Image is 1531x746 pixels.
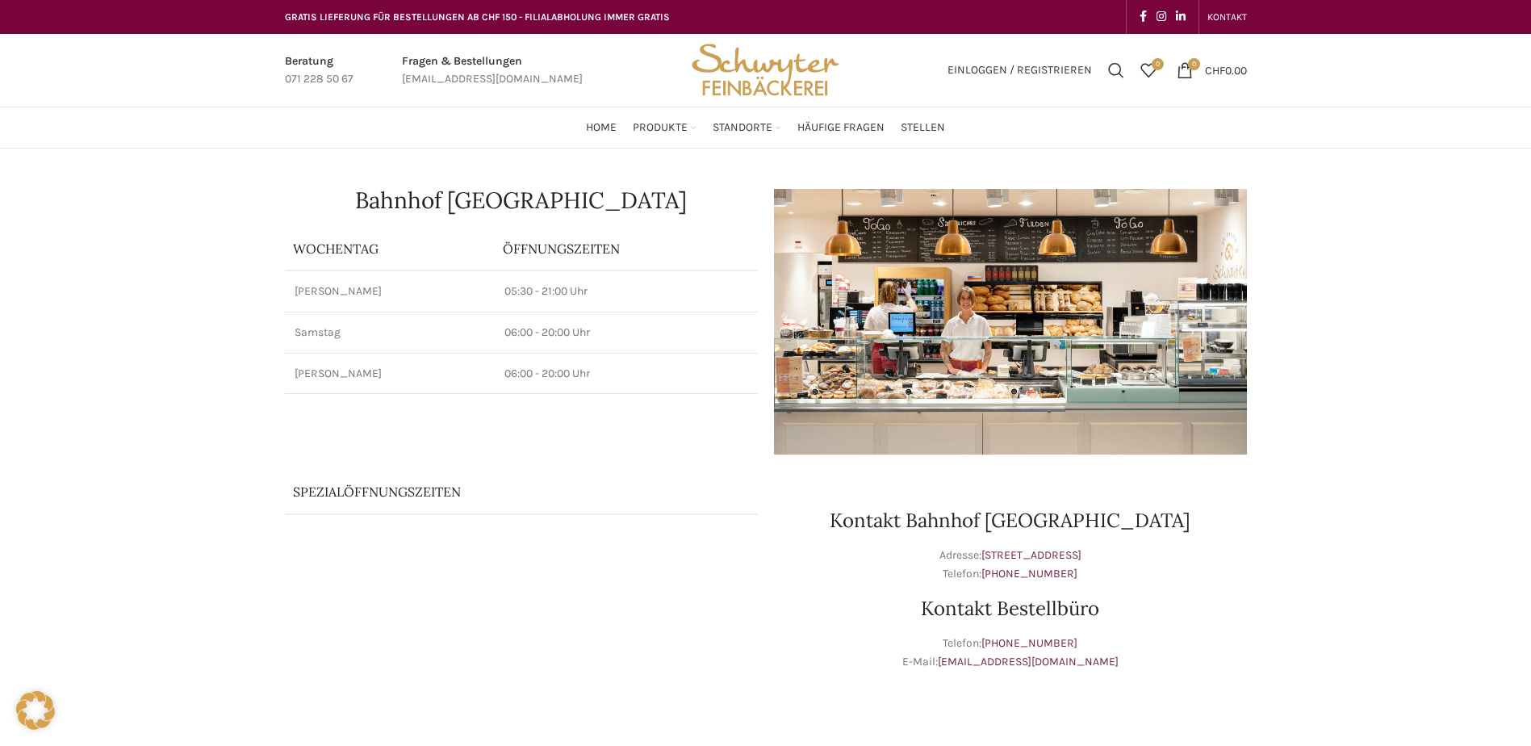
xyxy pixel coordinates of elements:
a: Instagram social link [1152,6,1171,28]
a: [EMAIL_ADDRESS][DOMAIN_NAME] [938,655,1119,668]
img: Bäckerei Schwyter [686,34,844,107]
p: 05:30 - 21:00 Uhr [504,283,748,300]
div: Meine Wunschliste [1132,54,1165,86]
a: Linkedin social link [1171,6,1190,28]
div: Main navigation [277,111,1255,144]
a: Stellen [901,111,945,144]
a: Häufige Fragen [797,111,885,144]
a: Infobox link [285,52,353,89]
bdi: 0.00 [1205,63,1247,77]
p: ÖFFNUNGSZEITEN [503,240,750,258]
span: 0 [1152,58,1164,70]
p: Samstag [295,325,485,341]
a: [PHONE_NUMBER] [981,567,1077,580]
a: [STREET_ADDRESS] [981,548,1081,562]
a: Standorte [713,111,781,144]
h2: Kontakt Bestellbüro [774,599,1247,618]
a: Infobox link [402,52,583,89]
span: Produkte [633,120,688,136]
p: Wochentag [293,240,487,258]
p: Adresse: Telefon: [774,547,1247,583]
span: KONTAKT [1207,11,1247,23]
span: Stellen [901,120,945,136]
a: Home [586,111,617,144]
div: Secondary navigation [1199,1,1255,33]
a: Site logo [686,62,844,76]
span: CHF [1205,63,1225,77]
p: 06:00 - 20:00 Uhr [504,325,748,341]
a: 0 [1132,54,1165,86]
a: Facebook social link [1135,6,1152,28]
h1: Bahnhof [GEOGRAPHIC_DATA] [285,189,758,212]
p: Spezialöffnungszeiten [293,483,705,501]
p: [PERSON_NAME] [295,283,485,300]
p: Telefon: E-Mail: [774,635,1247,671]
a: Einloggen / Registrieren [939,54,1100,86]
span: Home [586,120,617,136]
span: 0 [1188,58,1200,70]
a: Suchen [1100,54,1132,86]
span: GRATIS LIEFERUNG FÜR BESTELLUNGEN AB CHF 150 - FILIALABHOLUNG IMMER GRATIS [285,11,670,23]
a: Produkte [633,111,696,144]
a: [PHONE_NUMBER] [981,636,1077,650]
a: KONTAKT [1207,1,1247,33]
span: Standorte [713,120,772,136]
p: [PERSON_NAME] [295,366,485,382]
a: 0 CHF0.00 [1169,54,1255,86]
span: Einloggen / Registrieren [947,65,1092,76]
p: 06:00 - 20:00 Uhr [504,366,748,382]
span: Häufige Fragen [797,120,885,136]
h2: Kontakt Bahnhof [GEOGRAPHIC_DATA] [774,511,1247,530]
